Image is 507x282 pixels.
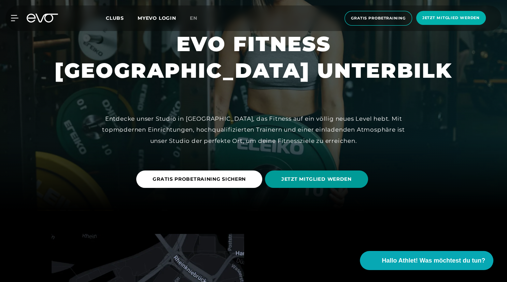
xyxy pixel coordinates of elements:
span: en [190,15,197,21]
span: Hallo Athlet! Was möchtest du tun? [382,256,485,265]
span: Clubs [106,15,124,21]
div: Entdecke unser Studio in [GEOGRAPHIC_DATA], das Fitness auf ein völlig neues Level hebt. Mit topm... [100,113,407,146]
a: en [190,14,206,22]
a: Gratis Probetraining [342,11,414,26]
a: Clubs [106,15,138,21]
span: Jetzt Mitglied werden [422,15,480,21]
span: JETZT MITGLIED WERDEN [281,176,352,183]
span: GRATIS PROBETRAINING SICHERN [153,176,246,183]
button: Hallo Athlet! Was möchtest du tun? [360,251,493,270]
h1: EVO FITNESS [GEOGRAPHIC_DATA] UNTERBILK [55,31,452,84]
a: JETZT MITGLIED WERDEN [265,165,371,193]
a: GRATIS PROBETRAINING SICHERN [136,165,265,193]
a: MYEVO LOGIN [138,15,176,21]
a: Jetzt Mitglied werden [414,11,488,26]
span: Gratis Probetraining [351,15,406,21]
